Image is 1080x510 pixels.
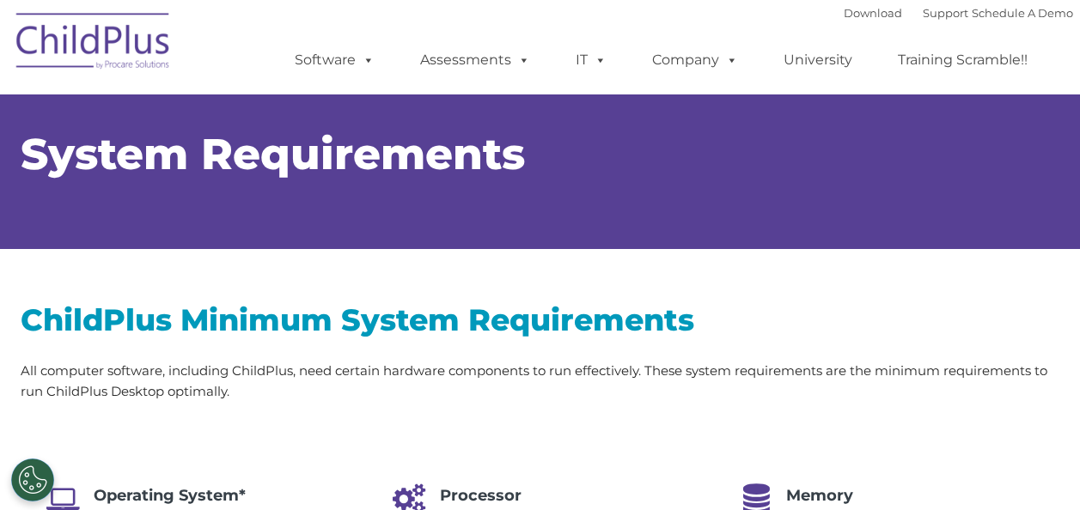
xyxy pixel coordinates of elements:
[403,43,547,77] a: Assessments
[21,301,1060,339] h2: ChildPlus Minimum System Requirements
[844,6,902,20] a: Download
[21,361,1060,402] p: All computer software, including ChildPlus, need certain hardware components to run effectively. ...
[11,458,54,501] button: Cookies Settings
[8,1,180,87] img: ChildPlus by Procare Solutions
[21,128,525,180] span: System Requirements
[278,43,392,77] a: Software
[558,43,624,77] a: IT
[94,483,343,507] h4: Operating System*
[635,43,755,77] a: Company
[786,486,853,505] span: Memory
[844,6,1073,20] font: |
[923,6,968,20] a: Support
[972,6,1073,20] a: Schedule A Demo
[440,486,522,505] span: Processor
[881,43,1045,77] a: Training Scramble!!
[766,43,869,77] a: University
